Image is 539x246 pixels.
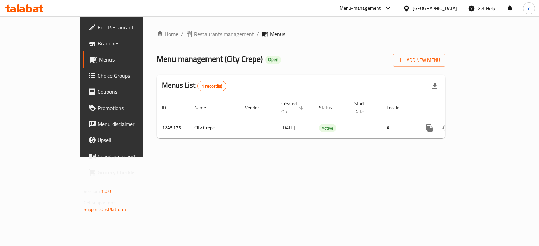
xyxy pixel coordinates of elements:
a: Edit Restaurant [83,19,170,35]
span: Coupons [98,88,165,96]
span: Menus [99,55,165,64]
span: Active [319,124,336,132]
a: Restaurants management [186,30,254,38]
span: Upsell [98,136,165,144]
span: Locale [387,104,408,112]
div: Menu-management [340,4,381,12]
span: Restaurants management [194,30,254,38]
h2: Menus List [162,80,226,91]
div: Export file [426,78,443,94]
div: Open [265,56,281,64]
li: / [181,30,183,38]
button: Change Status [438,120,454,136]
td: - [349,118,381,138]
a: Menus [83,51,170,68]
span: Get support on: [84,198,115,207]
span: Status [319,104,341,112]
span: Coverage Report [98,152,165,160]
span: Branches [98,39,165,47]
span: [DATE] [281,123,295,132]
a: Branches [83,35,170,51]
td: City Crepe [189,118,240,138]
a: Grocery Checklist [83,164,170,180]
span: Vendor [245,104,268,112]
table: enhanced table [157,97,492,138]
button: Add New Menu [393,54,445,67]
th: Actions [416,97,492,118]
span: Promotions [98,104,165,112]
li: / [257,30,259,38]
td: 1245175 [157,118,189,138]
a: Choice Groups [83,68,170,84]
a: Support.OpsPlatform [84,205,126,214]
span: Name [194,104,215,112]
a: Coupons [83,84,170,100]
span: Menu management ( City Crepe ) [157,51,263,67]
span: ID [162,104,175,112]
span: Grocery Checklist [98,168,165,176]
div: Total records count [197,81,227,91]
span: r [528,5,530,12]
nav: breadcrumb [157,30,445,38]
span: Edit Restaurant [98,23,165,31]
button: more [421,120,438,136]
span: Start Date [354,99,373,116]
span: Menus [270,30,285,38]
div: [GEOGRAPHIC_DATA] [413,5,457,12]
span: Menu disclaimer [98,120,165,128]
span: Open [265,57,281,63]
a: Menu disclaimer [83,116,170,132]
span: Version: [84,187,100,196]
span: Add New Menu [399,56,440,65]
span: 1 record(s) [198,83,226,89]
span: Choice Groups [98,72,165,80]
span: Created On [281,99,306,116]
a: Promotions [83,100,170,116]
td: All [381,118,416,138]
span: 1.0.0 [101,187,112,196]
a: Upsell [83,132,170,148]
div: Active [319,124,336,132]
a: Coverage Report [83,148,170,164]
